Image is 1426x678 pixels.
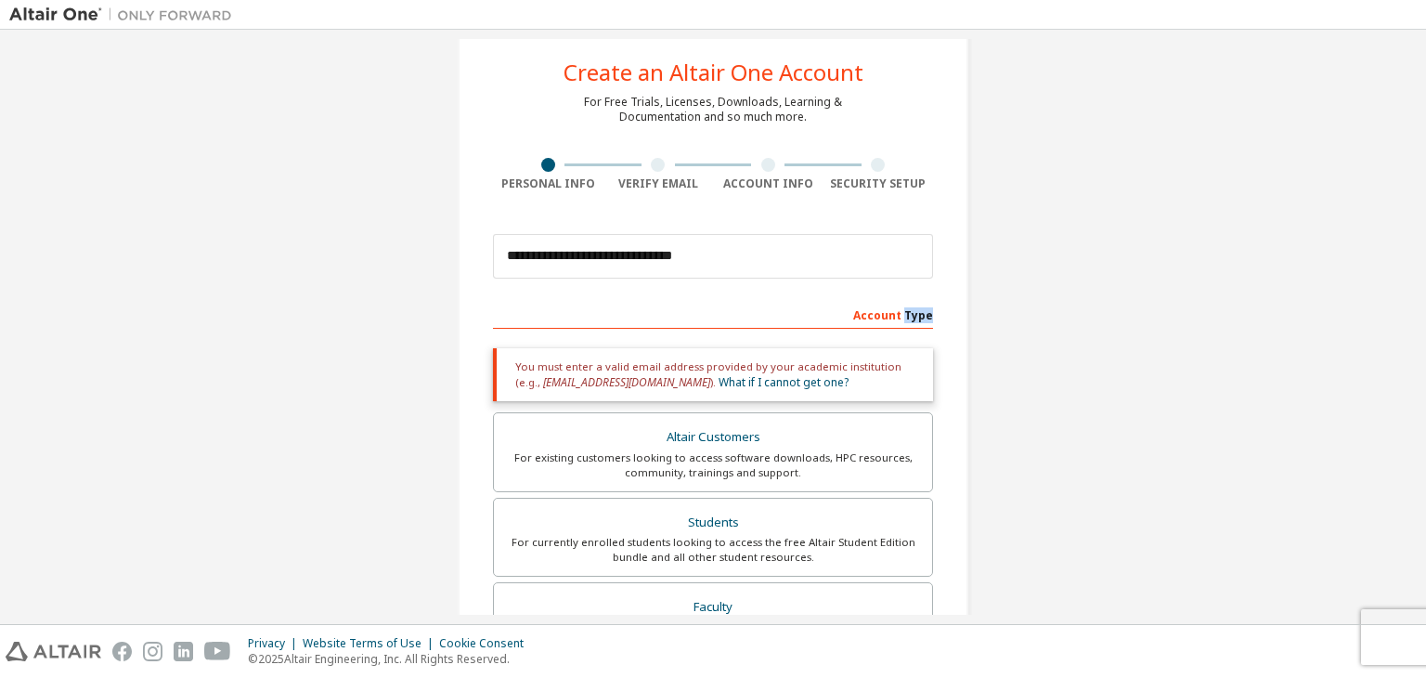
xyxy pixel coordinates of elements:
[204,642,231,661] img: youtube.svg
[493,348,933,401] div: You must enter a valid email address provided by your academic institution (e.g., ).
[584,95,842,124] div: For Free Trials, Licenses, Downloads, Learning & Documentation and so much more.
[505,594,921,620] div: Faculty
[174,642,193,661] img: linkedin.svg
[543,374,710,390] span: [EMAIL_ADDRESS][DOMAIN_NAME]
[823,176,934,191] div: Security Setup
[9,6,241,24] img: Altair One
[505,535,921,565] div: For currently enrolled students looking to access the free Altair Student Edition bundle and all ...
[6,642,101,661] img: altair_logo.svg
[112,642,132,661] img: facebook.svg
[493,299,933,329] div: Account Type
[505,510,921,536] div: Students
[564,61,863,84] div: Create an Altair One Account
[603,176,714,191] div: Verify Email
[248,651,535,667] p: © 2025 Altair Engineering, Inc. All Rights Reserved.
[439,636,535,651] div: Cookie Consent
[303,636,439,651] div: Website Terms of Use
[713,176,823,191] div: Account Info
[505,450,921,480] div: For existing customers looking to access software downloads, HPC resources, community, trainings ...
[719,374,849,390] a: What if I cannot get one?
[493,176,603,191] div: Personal Info
[248,636,303,651] div: Privacy
[505,424,921,450] div: Altair Customers
[143,642,162,661] img: instagram.svg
